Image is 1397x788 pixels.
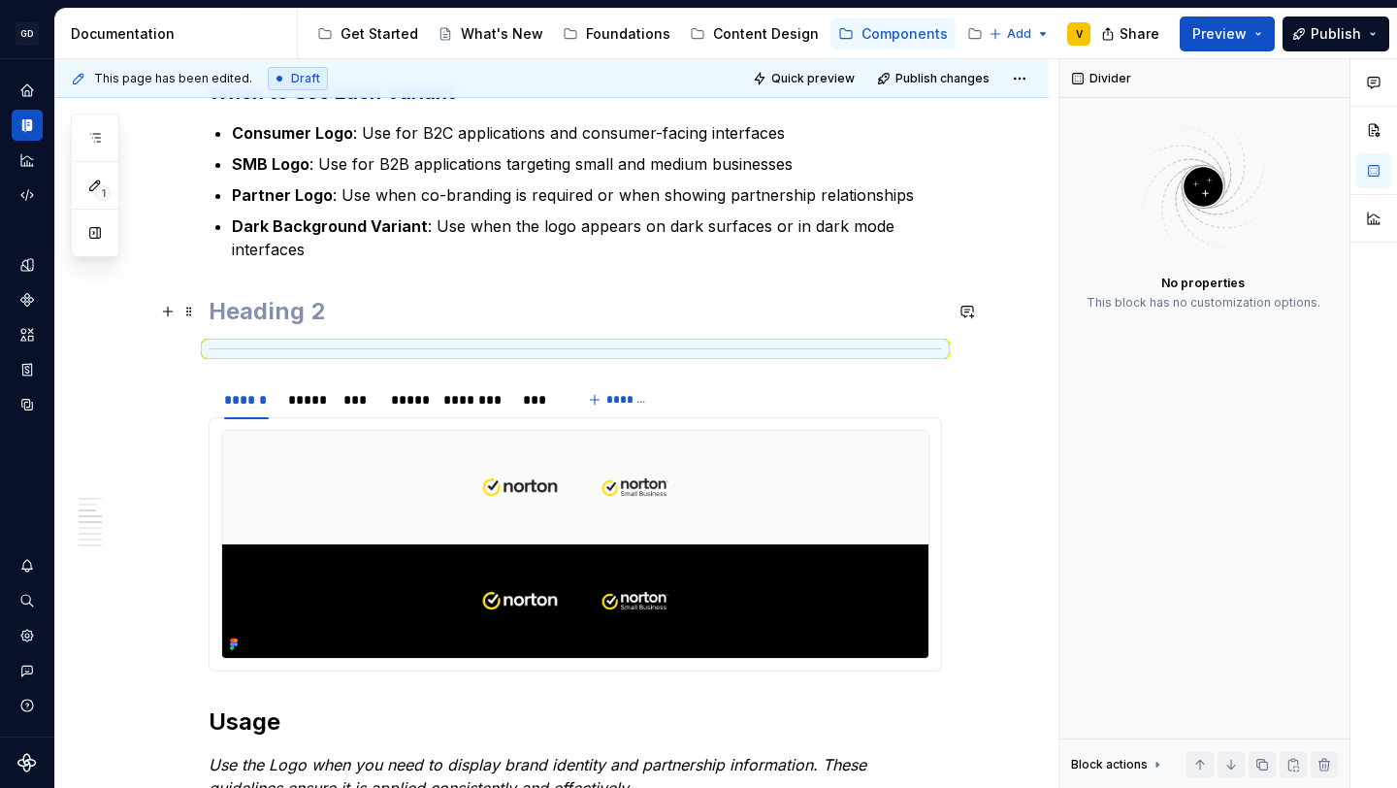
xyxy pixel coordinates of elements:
[222,431,928,658] img: 5caeba5d-1df1-415e-9bf9-4fd8c9400329.png
[95,185,111,201] span: 1
[861,24,948,44] div: Components
[1120,24,1159,44] span: Share
[1161,276,1245,291] div: No properties
[959,18,1145,49] a: Patterns & Templates
[12,585,43,616] button: Search ⌘K
[309,18,426,49] a: Get Started
[12,249,43,280] a: Design tokens
[555,18,678,49] a: Foundations
[1007,26,1031,42] span: Add
[94,71,252,86] span: This page has been edited.
[232,183,942,207] p: : Use when co-branding is required or when showing partnership relationships
[1071,757,1148,772] div: Block actions
[12,550,43,581] button: Notifications
[232,214,942,261] p: : Use when the logo appears on dark surfaces or in dark mode interfaces
[1087,295,1320,311] div: This block has no customization options.
[232,216,428,236] strong: Dark Background Variant
[871,65,998,92] button: Publish changes
[17,753,37,772] svg: Supernova Logo
[1071,751,1165,778] div: Block actions
[309,15,979,53] div: Page tree
[221,430,929,659] section-item: Norton
[12,145,43,176] a: Analytics
[1192,24,1247,44] span: Preview
[71,24,289,44] div: Documentation
[461,24,543,44] div: What's New
[232,152,942,176] p: : Use for B2B applications targeting small and medium businesses
[895,71,990,86] span: Publish changes
[12,110,43,141] a: Documentation
[586,24,670,44] div: Foundations
[12,180,43,211] a: Code automation
[1076,26,1083,42] div: V
[12,620,43,651] a: Settings
[983,20,1056,48] button: Add
[830,18,956,49] a: Components
[16,22,39,46] div: GD
[232,123,353,143] strong: Consumer Logo
[12,75,43,106] a: Home
[713,24,819,44] div: Content Design
[747,65,863,92] button: Quick preview
[430,18,551,49] a: What's New
[4,13,50,54] button: GD
[1311,24,1361,44] span: Publish
[232,185,333,205] strong: Partner Logo
[341,24,418,44] div: Get Started
[12,389,43,420] a: Data sources
[1283,16,1389,51] button: Publish
[1180,16,1275,51] button: Preview
[232,154,309,174] strong: SMB Logo
[12,284,43,315] a: Components
[771,71,855,86] span: Quick preview
[291,71,320,86] span: Draft
[232,121,942,145] p: : Use for B2C applications and consumer-facing interfaces
[209,706,942,738] h2: Usage
[12,319,43,350] a: Assets
[682,18,827,49] a: Content Design
[12,655,43,686] button: Contact support
[1091,16,1172,51] button: Share
[12,354,43,385] a: Storybook stories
